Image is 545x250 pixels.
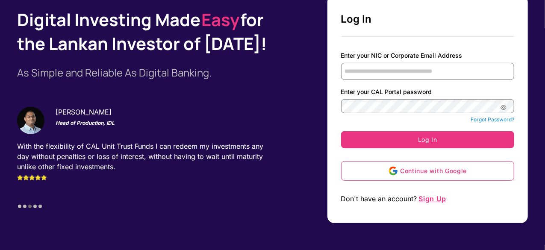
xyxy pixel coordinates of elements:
[341,191,515,206] div: Don't have an account?
[56,120,115,126] strong: Head of Production, IDL
[200,8,240,31] span: Easy
[17,141,273,182] div: With the flexibility of CAL Unit Trust Funds I can redeem my investments any day without penaltie...
[417,191,448,206] button: Sign Up
[56,107,247,117] div: [PERSON_NAME]
[494,99,513,114] button: password-preview
[471,116,514,123] a: Forgot Password?
[418,194,448,203] span: Sign Up
[341,131,515,148] button: Log In
[341,161,515,181] button: Continue with Google
[341,50,515,61] label: Enter your NIC or Corporate Email Address
[341,87,515,97] label: Enter your CAL Portal password
[341,12,515,26] h2: Log In
[17,8,273,56] h1: Digital Investing Made for the Lankan Investor of [DATE]!
[400,166,467,176] div: Continue with Google
[17,66,273,79] h2: As Simple and Reliable As Digital Banking.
